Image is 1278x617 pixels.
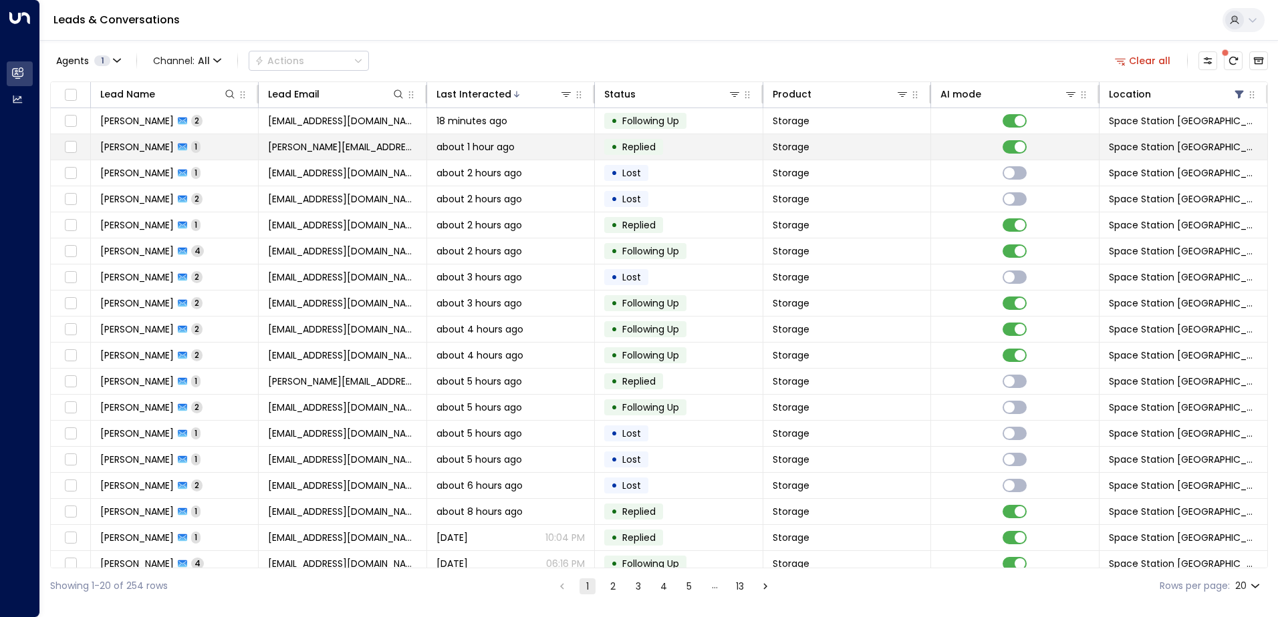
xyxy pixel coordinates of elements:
div: Last Interacted [436,86,511,102]
span: 2 [191,401,203,413]
div: • [611,500,618,523]
button: Channel:All [148,51,227,70]
span: Space Station Doncaster [1109,453,1258,466]
span: Lost [622,270,641,284]
span: Agents [56,56,89,65]
span: owen.wood@redevelopcivils.co.uk [268,375,416,388]
span: Storage [773,140,809,154]
span: Toggle select row [62,373,79,390]
span: annmarie.gane@gmail.com [268,140,416,154]
span: 1 [191,219,201,230]
span: Toggle select all [62,87,79,104]
span: 1 [191,375,201,387]
span: Space Station Doncaster [1109,192,1258,206]
span: Sarah Hepplestone [100,401,174,414]
span: about 3 hours ago [436,270,522,284]
div: AI mode [940,86,1077,102]
div: • [611,240,618,262]
span: Following Up [622,401,679,414]
span: Storage [773,349,809,362]
span: shepplestone@hotmail.co.uk [268,401,416,414]
span: jimleahcim@gmail.com [268,166,416,180]
button: Go to page 2 [605,578,621,594]
span: Toggle select row [62,425,79,442]
span: 4 [191,558,204,569]
span: Space Station Doncaster [1109,375,1258,388]
span: Toggle select row [62,295,79,312]
span: Following Up [622,114,679,128]
button: Archived Leads [1249,51,1268,70]
span: 1 [191,453,201,465]
div: • [611,292,618,315]
div: Last Interacted [436,86,573,102]
span: 2 [191,115,203,126]
span: Storage [773,505,809,518]
div: • [611,526,618,549]
span: Following Up [622,557,679,570]
span: Paige Taylor [100,270,174,284]
span: rebecca507@hotmail.com [268,192,416,206]
p: 06:16 PM [546,557,585,570]
span: about 1 hour ago [436,140,515,154]
span: mazzajayne83@gmail.com [268,114,416,128]
span: Yesterday [436,557,468,570]
span: Roxy Johnson [100,479,174,492]
div: • [611,136,618,158]
span: Space Station Doncaster [1109,140,1258,154]
span: Storage [773,323,809,336]
span: Rebecca Wright [100,192,174,206]
span: about 2 hours ago [436,166,522,180]
span: Storage [773,244,809,258]
span: Storage [773,557,809,570]
span: Toggle select row [62,165,79,182]
span: Following Up [622,244,679,258]
span: Toggle select row [62,191,79,208]
span: elizabethwalsh86@gmail.com [268,296,416,310]
span: Space Station Doncaster [1109,218,1258,232]
span: Lost [622,192,641,206]
div: Lead Name [100,86,237,102]
span: Storage [773,114,809,128]
span: Space Station Doncaster [1109,270,1258,284]
span: paigetcute@hotmail.co.uk [268,270,416,284]
span: Space Station Doncaster [1109,531,1258,544]
span: Storage [773,453,809,466]
div: • [611,214,618,236]
span: ditybyqano@gmail.com [268,453,416,466]
span: 1 [94,55,110,66]
span: about 4 hours ago [436,323,523,336]
span: Toggle select row [62,399,79,416]
span: stevefinnegan@hotmail.co.uk [268,531,416,544]
span: Storage [773,427,809,440]
span: about 8 hours ago [436,505,523,518]
span: 1 [191,427,201,439]
span: Owen Wood [100,375,174,388]
span: Irma Jensen [100,427,174,440]
span: 18 minutes ago [436,114,507,128]
span: Toggle select row [62,530,79,546]
span: Ann-Marie Gane [100,140,174,154]
div: • [611,162,618,184]
span: about 2 hours ago [436,192,522,206]
span: Space Station Doncaster [1109,296,1258,310]
span: Space Station Doncaster [1109,427,1258,440]
div: Status [604,86,741,102]
button: Go to page 4 [656,578,672,594]
span: Space Station Doncaster [1109,166,1258,180]
span: Space Station Doncaster [1109,505,1258,518]
span: Storage [773,270,809,284]
span: Replied [622,218,656,232]
span: about 4 hours ago [436,349,523,362]
span: Ben Smith [100,349,174,362]
div: Lead Name [100,86,155,102]
div: 20 [1235,576,1263,596]
p: 10:04 PM [545,531,585,544]
span: about 3 hours ago [436,296,522,310]
span: Lost [622,427,641,440]
div: AI mode [940,86,981,102]
button: Go to next page [757,578,773,594]
div: • [611,396,618,419]
div: • [611,344,618,367]
span: about 6 hours ago [436,479,523,492]
div: Lead Email [268,86,404,102]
